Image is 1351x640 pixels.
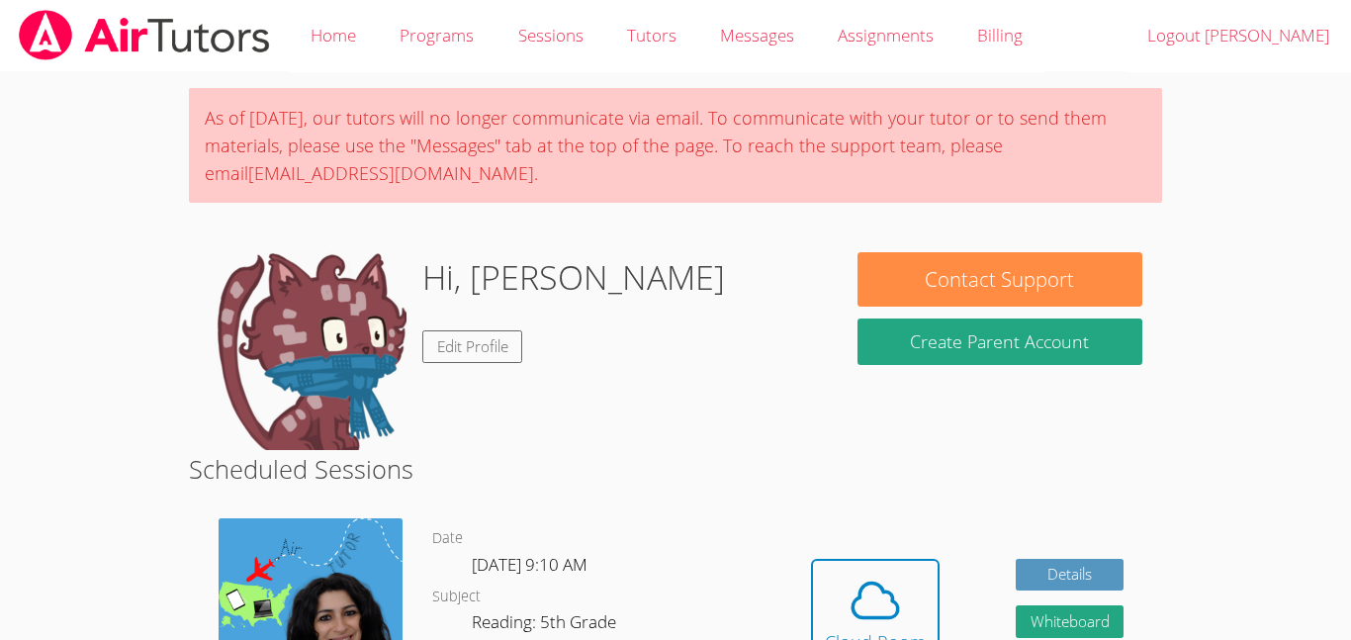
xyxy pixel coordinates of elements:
img: airtutors_banner-c4298cdbf04f3fff15de1276eac7730deb9818008684d7c2e4769d2f7ddbe033.png [17,10,272,60]
img: default.png [209,252,406,450]
button: Contact Support [857,252,1142,307]
div: As of [DATE], our tutors will no longer communicate via email. To communicate with your tutor or ... [189,88,1162,203]
button: Create Parent Account [857,319,1142,365]
dt: Date [432,526,463,551]
a: Details [1016,559,1125,592]
span: [DATE] 9:10 AM [472,553,587,576]
span: Messages [720,24,794,46]
button: Whiteboard [1016,605,1125,638]
h1: Hi, [PERSON_NAME] [422,252,725,303]
a: Edit Profile [422,330,523,363]
dt: Subject [432,585,481,609]
h2: Scheduled Sessions [189,450,1162,488]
